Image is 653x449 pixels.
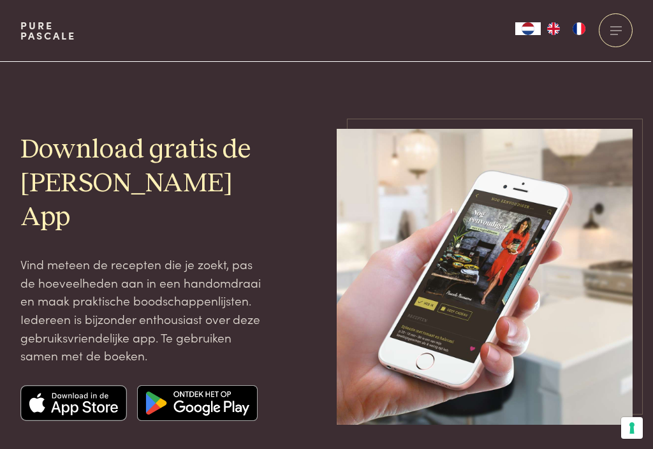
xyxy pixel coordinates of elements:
a: EN [541,22,566,35]
img: Apple app store [20,385,128,421]
a: FR [566,22,592,35]
ul: Language list [541,22,592,35]
div: Language [515,22,541,35]
button: Uw voorkeuren voor toestemming voor trackingtechnologieën [621,417,643,439]
p: Vind meteen de recepten die je zoekt, pas de hoeveelheden aan in een handomdraai en maak praktisc... [20,255,264,365]
aside: Language selected: Nederlands [515,22,592,35]
img: pascale-naessens-app-mockup [337,129,633,425]
a: PurePascale [20,20,76,41]
h2: Download gratis de [PERSON_NAME] App [20,133,264,235]
img: Google app store [137,385,258,421]
a: NL [515,22,541,35]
